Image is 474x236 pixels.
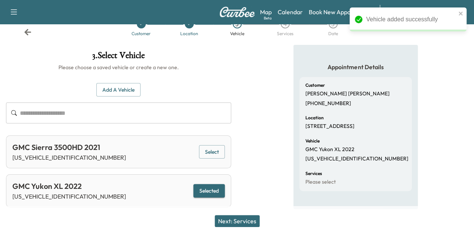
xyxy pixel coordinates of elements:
h6: Please choose a saved vehicle or create a new one. [6,64,231,71]
h6: Vehicle [305,139,320,143]
div: GMC Yukon XL 2022 [12,181,126,192]
button: Add a Vehicle [96,83,141,97]
a: MapBeta [260,7,272,16]
button: Select [199,145,225,159]
div: 3 [233,19,242,28]
button: close [458,10,464,16]
h1: 3 . Select Vehicle [6,51,231,64]
p: [PERSON_NAME] [PERSON_NAME] [305,91,390,97]
div: Vehicle added successfully [366,15,456,24]
div: 5 [329,19,338,28]
div: Beta [264,15,272,21]
div: Vehicle [230,31,244,36]
div: Back [24,28,31,36]
p: [STREET_ADDRESS] [305,123,354,130]
button: Next: Services [215,215,260,227]
p: [PHONE_NUMBER] [305,100,351,107]
p: GMC Yukon XL 2022 [305,146,354,153]
img: Curbee Logo [219,7,255,17]
div: Customer [132,31,151,36]
div: Location [180,31,198,36]
h6: Location [305,116,324,120]
p: [US_VEHICLE_IDENTIFICATION_NUMBER] [305,156,408,162]
a: Calendar [278,7,303,16]
div: GMC Sierra 3500HD 2021 [12,142,126,153]
h6: Customer [305,83,325,88]
p: Please select [305,179,336,186]
p: [US_VEHICLE_IDENTIFICATION_NUMBER] [12,153,126,162]
div: Date [328,31,338,36]
h5: Appointment Details [299,63,412,71]
a: Book New Appointment [309,7,372,16]
div: Services [277,31,293,36]
h6: Services [305,171,322,176]
div: 4 [281,19,290,28]
p: [US_VEHICLE_IDENTIFICATION_NUMBER] [12,192,126,201]
button: Selected [193,184,225,198]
